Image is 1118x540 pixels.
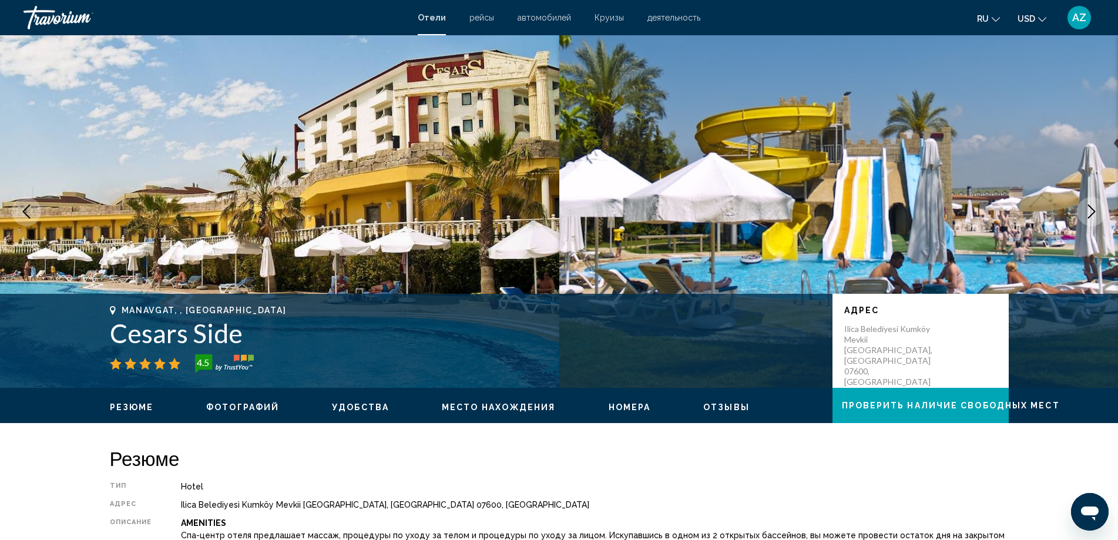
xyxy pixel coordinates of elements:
[832,388,1009,423] button: Проверить наличие свободных мест
[1064,5,1095,30] button: User Menu
[842,401,1060,411] span: Проверить наличие свободных мест
[181,518,226,528] b: Amenities
[23,6,406,29] a: Travorium
[1018,14,1035,24] span: USD
[332,402,389,412] button: Удобства
[122,306,287,315] span: Manavgat, , [GEOGRAPHIC_DATA]
[609,403,651,412] span: Номера
[206,402,279,412] button: Фотографий
[110,482,152,491] div: Тип
[110,402,154,412] button: Резюме
[609,402,651,412] button: Номера
[442,402,556,412] button: Место нахождения
[110,447,1009,470] h2: Резюме
[418,13,446,22] a: Отели
[195,354,254,373] img: trustyou-badge-hor.svg
[110,318,821,348] h1: Cesars Side
[181,482,1008,491] div: Hotel
[12,197,41,226] button: Previous image
[332,403,389,412] span: Удобства
[844,306,997,315] p: адрес
[647,13,700,22] a: деятельность
[977,14,989,24] span: ru
[110,403,154,412] span: Резюме
[1072,12,1086,24] span: AZ
[192,355,215,370] div: 4.5
[977,10,1000,27] button: Change language
[442,403,556,412] span: Место нахождения
[206,403,279,412] span: Фотографий
[518,13,571,22] a: автомобилей
[1077,197,1106,226] button: Next image
[703,403,750,412] span: Отзывы
[181,500,1008,509] div: Ilica Belediyesi Kumköy Mevkii [GEOGRAPHIC_DATA], [GEOGRAPHIC_DATA] 07600, [GEOGRAPHIC_DATA]
[844,324,938,387] p: Ilica Belediyesi Kumköy Mevkii [GEOGRAPHIC_DATA], [GEOGRAPHIC_DATA] 07600, [GEOGRAPHIC_DATA]
[469,13,494,22] a: рейсы
[110,500,152,509] div: адрес
[595,13,624,22] a: Круизы
[1018,10,1046,27] button: Change currency
[1071,493,1109,531] iframe: Кнопка запуска окна обмена сообщениями
[703,402,750,412] button: Отзывы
